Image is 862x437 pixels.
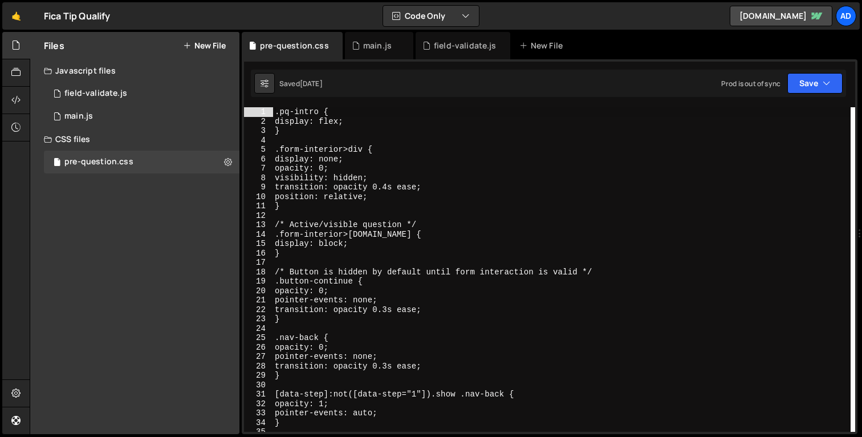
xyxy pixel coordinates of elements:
div: Javascript files [30,59,239,82]
div: 5 [244,145,273,155]
div: 14 [244,230,273,240]
div: 23 [244,314,273,324]
div: 33 [244,408,273,418]
div: 9 [244,183,273,192]
div: 12 [244,211,273,221]
div: 28 [244,362,273,371]
div: 29 [244,371,273,381]
div: 25 [244,333,273,343]
div: pre-question.css [64,157,133,167]
h2: Files [44,39,64,52]
div: 31 [244,390,273,399]
div: Fica Tip Qualify [44,9,111,23]
div: 4 [244,136,273,145]
div: 2 [244,117,273,127]
div: [DATE] [300,79,323,88]
div: 16416/44447.js [44,105,239,128]
div: 7 [244,164,273,173]
button: Save [787,73,843,94]
div: 35 [244,427,273,437]
div: Saved [279,79,323,88]
div: 20 [244,286,273,296]
div: CSS files [30,128,239,151]
button: New File [183,41,226,50]
div: pre-question.css [260,40,329,51]
a: [DOMAIN_NAME] [730,6,832,26]
div: 19 [244,277,273,286]
button: Code Only [383,6,479,26]
div: 21 [244,296,273,305]
div: 22 [244,305,273,315]
div: Prod is out of sync [721,79,780,88]
div: 11 [244,201,273,211]
div: 16416/44448.js [44,82,239,105]
div: 34 [244,418,273,428]
div: field-validate.js [434,40,497,51]
div: 24 [244,324,273,334]
div: 17 [244,258,273,268]
div: 15 [244,239,273,249]
a: 🤙 [2,2,30,30]
div: 26 [244,343,273,353]
div: 10 [244,192,273,202]
div: field-validate.js [64,88,127,99]
div: 16416/44446.css [44,151,239,173]
div: 32 [244,399,273,409]
div: 18 [244,268,273,277]
div: 16 [244,249,273,258]
div: 30 [244,381,273,390]
div: New File [519,40,567,51]
div: 3 [244,126,273,136]
div: 1 [244,107,273,117]
div: 13 [244,220,273,230]
div: 27 [244,352,273,362]
div: main.js [363,40,392,51]
div: main.js [64,111,93,122]
div: 8 [244,173,273,183]
a: Ad [836,6,856,26]
div: 6 [244,155,273,164]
